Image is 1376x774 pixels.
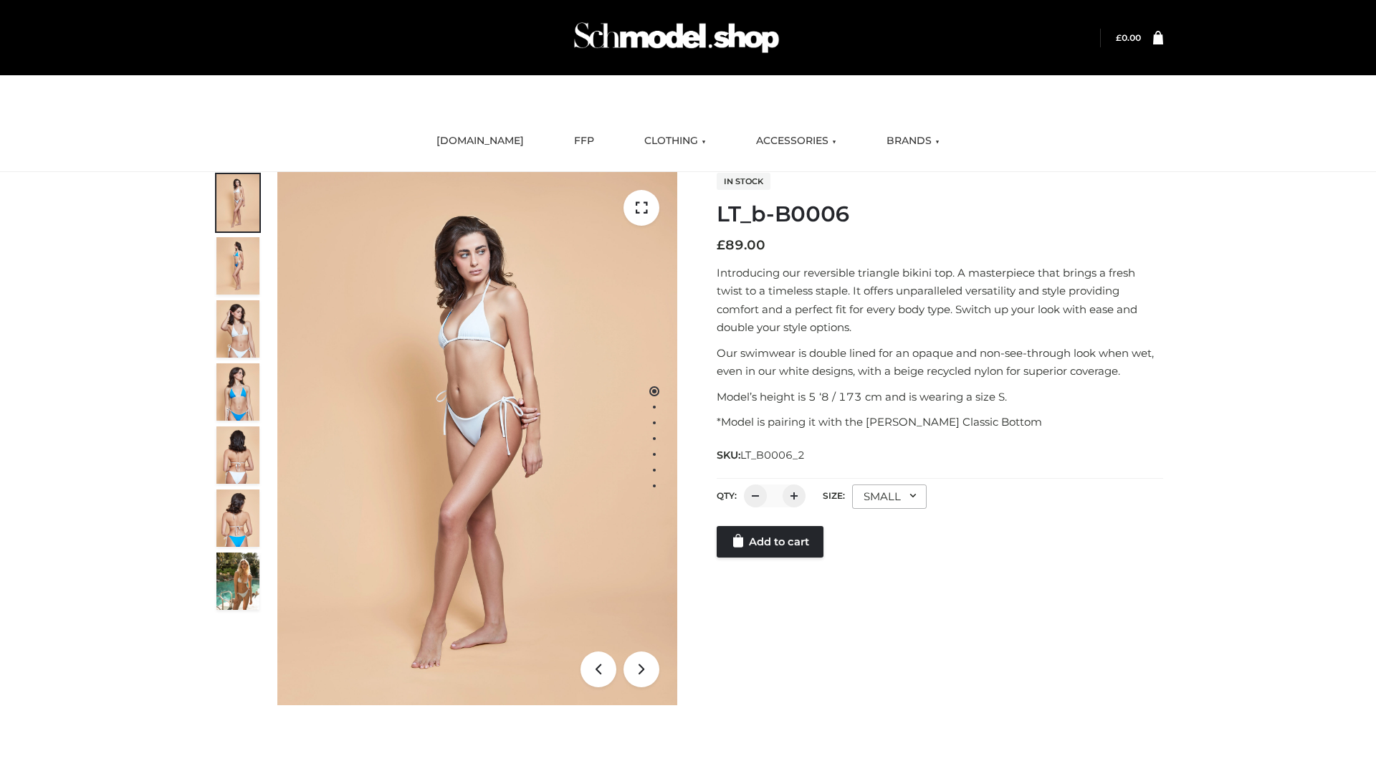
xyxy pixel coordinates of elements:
[1116,32,1141,43] a: £0.00
[717,413,1163,431] p: *Model is pairing it with the [PERSON_NAME] Classic Bottom
[634,125,717,157] a: CLOTHING
[216,300,259,358] img: ArielClassicBikiniTop_CloudNine_AzureSky_OW114ECO_3-scaled.jpg
[216,363,259,421] img: ArielClassicBikiniTop_CloudNine_AzureSky_OW114ECO_4-scaled.jpg
[717,264,1163,337] p: Introducing our reversible triangle bikini top. A masterpiece that brings a fresh twist to a time...
[1116,32,1141,43] bdi: 0.00
[717,446,806,464] span: SKU:
[823,490,845,501] label: Size:
[876,125,950,157] a: BRANDS
[216,426,259,484] img: ArielClassicBikiniTop_CloudNine_AzureSky_OW114ECO_7-scaled.jpg
[717,237,725,253] span: £
[717,388,1163,406] p: Model’s height is 5 ‘8 / 173 cm and is wearing a size S.
[216,237,259,295] img: ArielClassicBikiniTop_CloudNine_AzureSky_OW114ECO_2-scaled.jpg
[277,172,677,705] img: LT_b-B0006
[740,449,805,462] span: LT_B0006_2
[216,489,259,547] img: ArielClassicBikiniTop_CloudNine_AzureSky_OW114ECO_8-scaled.jpg
[216,553,259,610] img: Arieltop_CloudNine_AzureSky2.jpg
[717,173,770,190] span: In stock
[717,344,1163,381] p: Our swimwear is double lined for an opaque and non-see-through look when wet, even in our white d...
[426,125,535,157] a: [DOMAIN_NAME]
[563,125,605,157] a: FFP
[569,9,784,66] img: Schmodel Admin 964
[1116,32,1122,43] span: £
[216,174,259,231] img: ArielClassicBikiniTop_CloudNine_AzureSky_OW114ECO_1-scaled.jpg
[745,125,847,157] a: ACCESSORIES
[717,237,765,253] bdi: 89.00
[717,201,1163,227] h1: LT_b-B0006
[717,490,737,501] label: QTY:
[852,484,927,509] div: SMALL
[717,526,823,558] a: Add to cart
